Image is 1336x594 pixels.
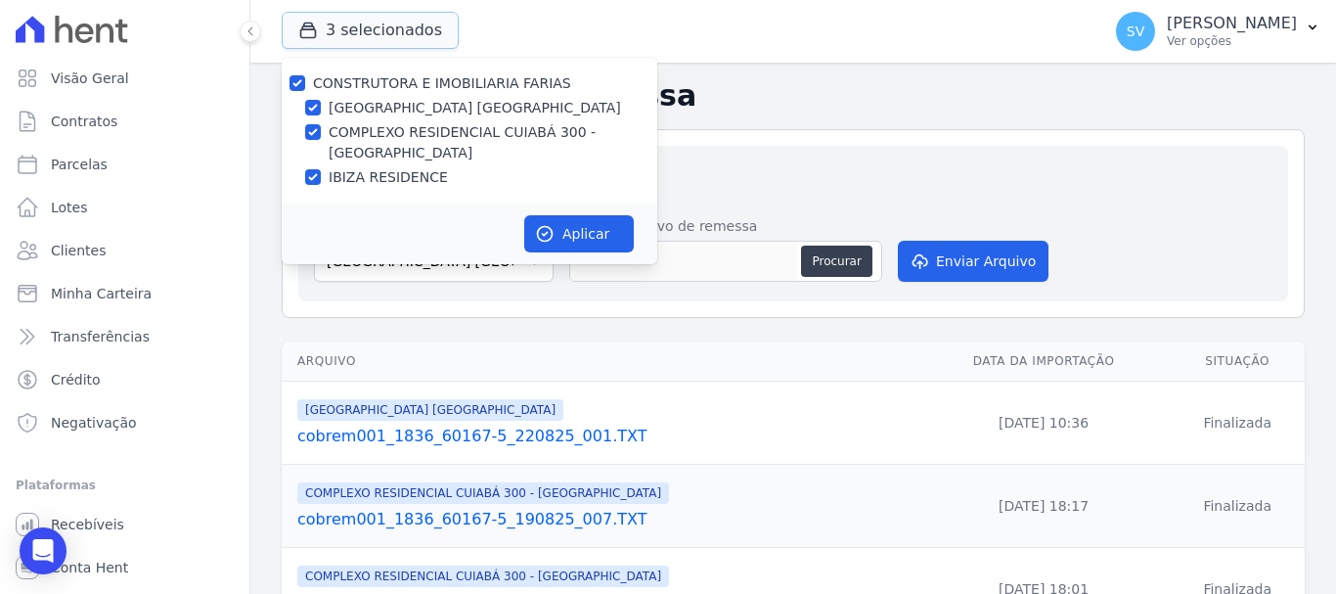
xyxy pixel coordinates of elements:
[51,370,101,389] span: Crédito
[801,246,871,277] button: Procurar
[524,215,634,252] button: Aplicar
[51,558,128,577] span: Conta Hent
[569,216,882,237] label: Anexar arquivo de remessa
[282,342,917,382] th: Arquivo
[1167,14,1297,33] p: [PERSON_NAME]
[282,78,1305,114] h2: Importações de Remessa
[51,69,129,88] span: Visão Geral
[282,12,459,49] button: 3 selecionados
[8,360,242,399] a: Crédito
[8,274,242,313] a: Minha Carteira
[16,474,234,497] div: Plataformas
[8,231,242,270] a: Clientes
[1167,33,1297,49] p: Ver opções
[51,112,117,131] span: Contratos
[297,425,910,448] a: cobrem001_1836_60167-5_220825_001.TXT
[313,75,571,91] label: CONSTRUTORA E IMOBILIARIA FARIAS
[898,241,1048,282] button: Enviar Arquivo
[297,508,910,531] a: cobrem001_1836_60167-5_190825_007.TXT
[51,155,108,174] span: Parcelas
[51,515,124,534] span: Recebíveis
[8,102,242,141] a: Contratos
[8,403,242,442] a: Negativação
[1170,465,1305,548] td: Finalizada
[1170,342,1305,382] th: Situação
[8,188,242,227] a: Lotes
[51,198,88,217] span: Lotes
[314,161,1272,188] h2: Importar nova remessa
[297,566,669,587] span: COMPLEXO RESIDENCIAL CUIABÁ 300 - [GEOGRAPHIC_DATA]
[917,342,1171,382] th: Data da Importação
[1170,382,1305,465] td: Finalizada
[917,465,1171,548] td: [DATE] 18:17
[51,241,106,260] span: Clientes
[8,548,242,587] a: Conta Hent
[8,317,242,356] a: Transferências
[51,413,137,433] span: Negativação
[297,399,563,421] span: [GEOGRAPHIC_DATA] [GEOGRAPHIC_DATA]
[1100,4,1336,59] button: SV [PERSON_NAME] Ver opções
[329,122,657,163] label: COMPLEXO RESIDENCIAL CUIABÁ 300 - [GEOGRAPHIC_DATA]
[329,98,621,118] label: [GEOGRAPHIC_DATA] [GEOGRAPHIC_DATA]
[1127,24,1144,38] span: SV
[917,382,1171,465] td: [DATE] 10:36
[8,505,242,544] a: Recebíveis
[8,145,242,184] a: Parcelas
[297,482,669,504] span: COMPLEXO RESIDENCIAL CUIABÁ 300 - [GEOGRAPHIC_DATA]
[51,327,150,346] span: Transferências
[8,59,242,98] a: Visão Geral
[20,527,67,574] div: Open Intercom Messenger
[329,167,448,188] label: IBIZA RESIDENCE
[51,284,152,303] span: Minha Carteira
